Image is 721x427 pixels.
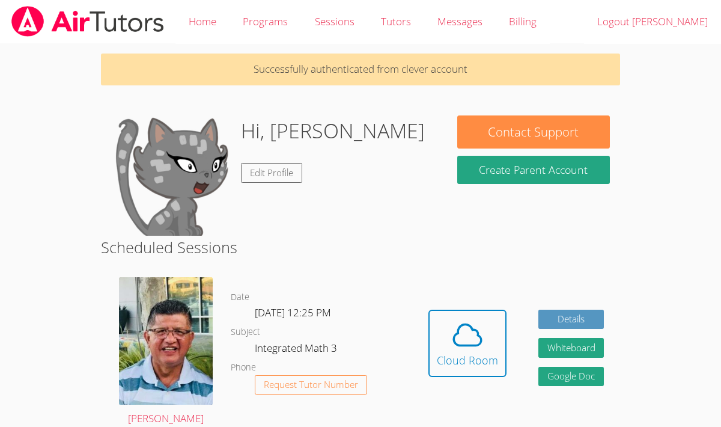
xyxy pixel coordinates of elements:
button: Whiteboard [538,338,604,358]
button: Contact Support [457,115,609,149]
dt: Date [231,290,249,305]
dd: Integrated Math 3 [255,340,339,360]
span: Request Tutor Number [264,380,358,389]
img: avatar.png [119,277,213,405]
dt: Subject [231,325,260,340]
div: Cloud Room [437,352,498,369]
button: Create Parent Account [457,156,609,184]
p: Successfully authenticated from clever account [101,54,620,85]
a: Edit Profile [241,163,302,183]
h1: Hi, [PERSON_NAME] [241,115,425,146]
img: default.png [111,115,231,236]
span: Messages [437,14,482,28]
button: Cloud Room [428,310,507,377]
img: airtutors_banner-c4298cdbf04f3fff15de1276eac7730deb9818008684d7c2e4769d2f7ddbe033.png [10,6,165,37]
button: Request Tutor Number [255,375,367,395]
span: [DATE] 12:25 PM [255,306,331,319]
a: Google Doc [538,367,604,387]
dt: Phone [231,360,256,375]
h2: Scheduled Sessions [101,236,620,259]
a: Details [538,310,604,330]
